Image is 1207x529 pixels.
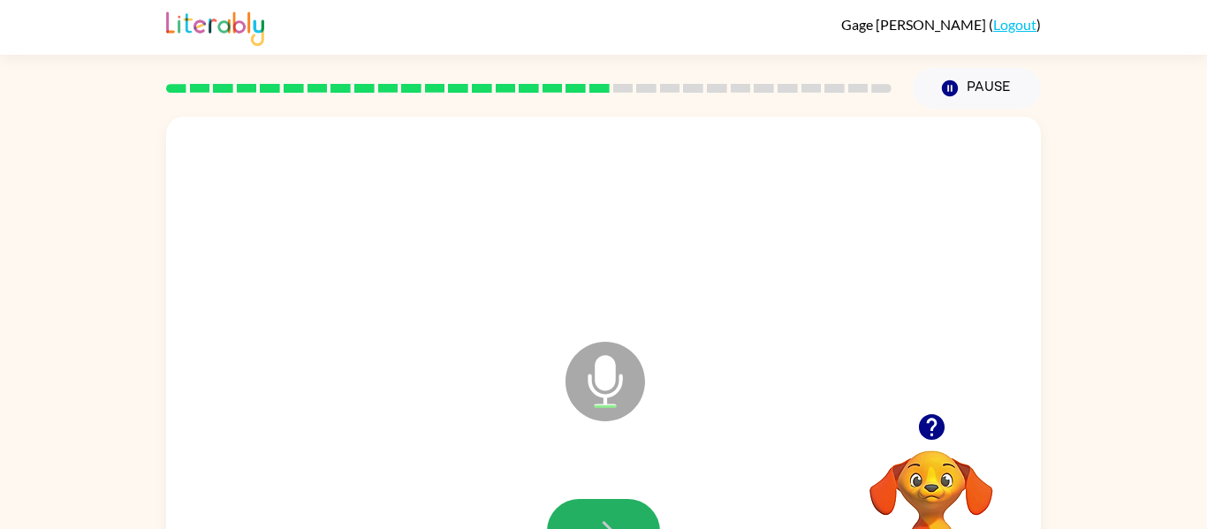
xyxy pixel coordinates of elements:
button: Pause [913,68,1041,109]
div: ( ) [841,16,1041,33]
span: Gage [PERSON_NAME] [841,16,989,33]
img: Literably [166,7,264,46]
a: Logout [993,16,1036,33]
